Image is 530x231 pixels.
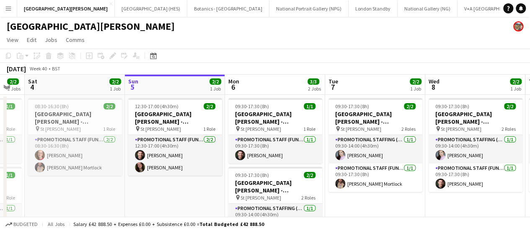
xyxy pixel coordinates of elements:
span: Total Budgeted £42 888.50 [199,221,264,227]
a: Edit [23,34,40,45]
span: Budgeted [13,221,38,227]
app-user-avatar: Alyce Paton [513,21,523,31]
span: Edit [27,36,36,44]
button: Botanics - [GEOGRAPHIC_DATA] [187,0,269,17]
a: Comms [62,34,88,45]
button: London Standby [349,0,398,17]
button: Budgeted [4,220,39,229]
div: BST [52,65,60,72]
span: Jobs [45,36,57,44]
button: National Portrait Gallery (NPG) [269,0,349,17]
a: View [3,34,22,45]
span: Week 40 [28,65,49,72]
span: All jobs [46,221,66,227]
button: [GEOGRAPHIC_DATA][PERSON_NAME] [17,0,115,17]
div: [DATE] [7,65,26,73]
button: [GEOGRAPHIC_DATA] (HES) [115,0,187,17]
span: Comms [66,36,85,44]
button: National Gallery (NG) [398,0,458,17]
button: V+A [GEOGRAPHIC_DATA] [458,0,527,17]
span: View [7,36,18,44]
h1: [GEOGRAPHIC_DATA][PERSON_NAME] [7,20,175,33]
a: Jobs [41,34,61,45]
div: Salary £42 888.50 + Expenses £0.00 + Subsistence £0.00 = [73,221,264,227]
